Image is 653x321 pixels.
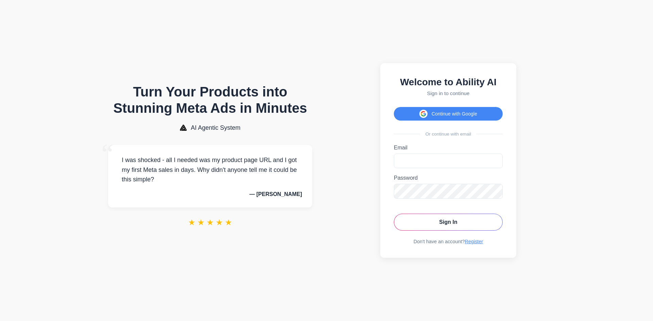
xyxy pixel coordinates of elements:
[197,218,205,227] span: ★
[118,191,302,197] p: — [PERSON_NAME]
[394,175,503,181] label: Password
[225,218,232,227] span: ★
[394,107,503,121] button: Continue with Google
[101,138,114,169] span: “
[394,77,503,88] h2: Welcome to Ability AI
[216,218,223,227] span: ★
[394,90,503,96] p: Sign in to continue
[191,124,240,131] span: AI Agentic System
[180,125,187,131] img: AI Agentic System Logo
[394,145,503,151] label: Email
[108,84,312,116] h1: Turn Your Products into Stunning Meta Ads in Minutes
[394,131,503,137] div: Or continue with email
[206,218,214,227] span: ★
[188,218,196,227] span: ★
[465,239,483,244] a: Register
[394,214,503,231] button: Sign In
[118,155,302,184] p: I was shocked - all I needed was my product page URL and I got my first Meta sales in days. Why d...
[394,239,503,244] div: Don't have an account?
